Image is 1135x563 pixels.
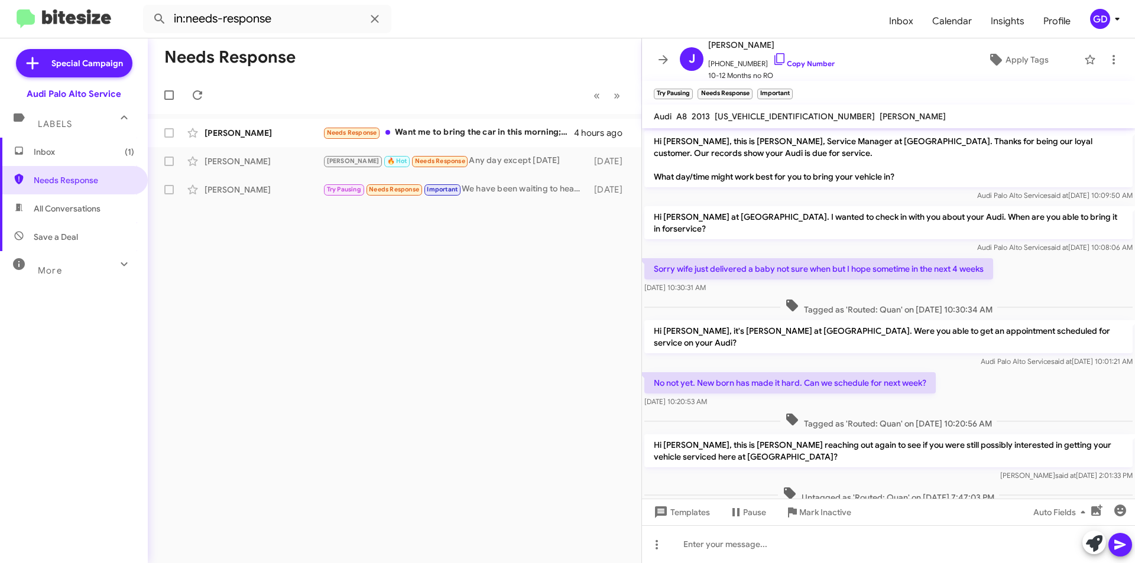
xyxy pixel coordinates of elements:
small: Needs Response [698,89,752,99]
span: Save a Deal [34,231,78,243]
div: [DATE] [588,184,632,196]
button: Apply Tags [957,49,1078,70]
span: Audi Palo Alto Service [DATE] 10:09:50 AM [977,191,1133,200]
button: Next [607,83,627,108]
span: Pause [743,502,766,523]
span: [PERSON_NAME] [880,111,946,122]
span: 🔥 Hot [387,157,407,165]
nav: Page navigation example [587,83,627,108]
span: Templates [651,502,710,523]
button: Mark Inactive [776,502,861,523]
span: « [594,88,600,103]
a: Copy Number [773,59,835,68]
span: Audi [654,111,672,122]
span: Needs Response [34,174,134,186]
span: Inbox [34,146,134,158]
div: [PERSON_NAME] [205,184,323,196]
span: said at [1051,357,1072,366]
span: Tagged as 'Routed: Quan' on [DATE] 10:20:56 AM [780,412,997,429]
span: Mark Inactive [799,502,851,523]
span: 10-12 Months no RO [708,70,835,82]
span: More [38,265,62,276]
span: » [614,88,620,103]
input: Search [143,5,391,33]
a: Insights [981,4,1034,38]
span: Important [427,186,458,193]
p: Hi [PERSON_NAME], it's [PERSON_NAME] at [GEOGRAPHIC_DATA]. Were you able to get an appointment sc... [644,320,1133,353]
p: Hi [PERSON_NAME] at [GEOGRAPHIC_DATA]. I wanted to check in with you about your Audi. When are yo... [644,206,1133,239]
button: Previous [586,83,607,108]
span: Auto Fields [1033,502,1090,523]
p: Hi [PERSON_NAME], this is [PERSON_NAME] reaching out again to see if you were still possibly inte... [644,434,1133,467]
a: Profile [1034,4,1080,38]
span: [PERSON_NAME] [DATE] 2:01:33 PM [1000,471,1133,480]
span: [PERSON_NAME] [327,157,380,165]
span: said at [1055,471,1076,480]
small: Try Pausing [654,89,693,99]
a: Inbox [880,4,923,38]
div: Want me to bring the car in this morning; I never got a confirmation [323,126,574,139]
button: Auto Fields [1024,502,1100,523]
span: Audi Palo Alto Service [DATE] 10:08:06 AM [977,243,1133,252]
h1: Needs Response [164,48,296,67]
div: We have been waiting to hear from you about the part. We keep being told it isn't in to do the se... [323,183,588,196]
span: Try Pausing [327,186,361,193]
span: [PHONE_NUMBER] [708,52,835,70]
span: Needs Response [327,129,377,136]
span: Audi Palo Alto Service [DATE] 10:01:21 AM [981,357,1133,366]
div: Any day except [DATE] [323,154,588,168]
span: Tagged as 'Routed: Quan' on [DATE] 10:30:34 AM [780,298,997,315]
a: Calendar [923,4,981,38]
div: [DATE] [588,155,632,167]
span: [PERSON_NAME] [708,38,835,52]
span: Labels [38,119,72,129]
span: All Conversations [34,203,100,214]
span: 2013 [692,111,710,122]
span: A8 [676,111,687,122]
div: [PERSON_NAME] [205,127,323,139]
span: (1) [125,146,134,158]
span: J [689,50,695,69]
span: Special Campaign [51,57,123,69]
span: [DATE] 10:30:31 AM [644,283,706,292]
span: said at [1048,243,1068,252]
span: Apply Tags [1006,49,1049,70]
span: [US_VEHICLE_IDENTIFICATION_NUMBER] [715,111,875,122]
p: No not yet. New born has made it hard. Can we schedule for next week? [644,372,936,393]
button: GD [1080,9,1122,29]
p: Hi [PERSON_NAME], this is [PERSON_NAME], Service Manager at [GEOGRAPHIC_DATA]. Thanks for being o... [644,131,1133,187]
span: Untagged as 'Routed: Quan' on [DATE] 7:47:03 PM [778,486,999,503]
div: Audi Palo Alto Service [27,88,121,100]
span: said at [1048,191,1068,200]
span: Needs Response [369,186,419,193]
a: Special Campaign [16,49,132,77]
div: 4 hours ago [574,127,632,139]
p: Sorry wife just delivered a baby not sure when but I hope sometime in the next 4 weeks [644,258,993,279]
span: Needs Response [415,157,465,165]
small: Important [757,89,793,99]
button: Templates [642,502,719,523]
span: [DATE] 10:20:53 AM [644,397,707,406]
div: [PERSON_NAME] [205,155,323,167]
button: Pause [719,502,776,523]
div: GD [1090,9,1110,29]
